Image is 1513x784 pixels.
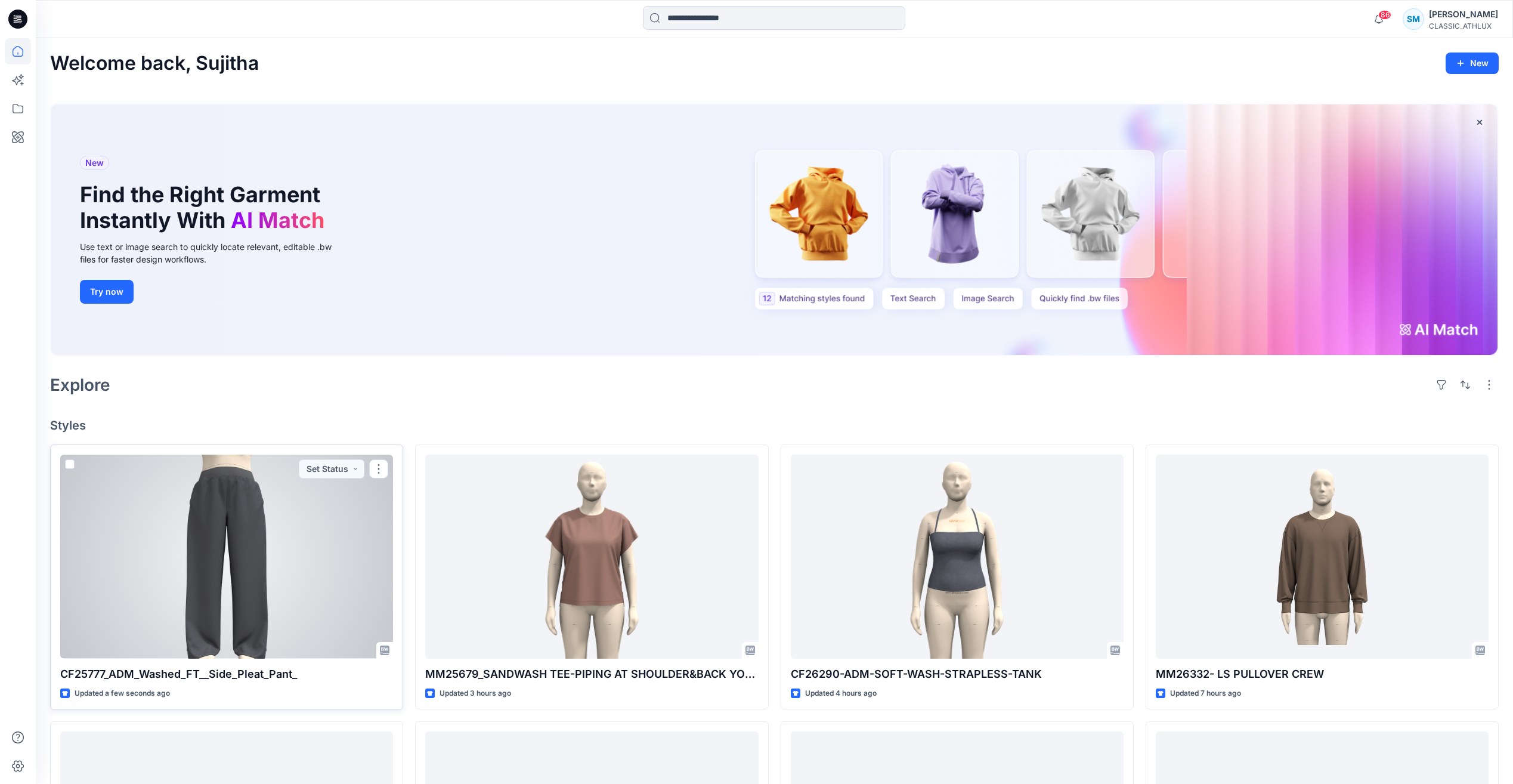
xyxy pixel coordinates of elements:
[80,240,348,266] div: Use text or image search to quickly locate relevant, editable .bw files for faster design workflows.
[425,455,758,658] a: MM25679_SANDWASH TEE-PIPING AT SHOULDER&BACK YOKE
[60,455,393,658] a: CF25777_ADM_Washed_FT__Side_Pleat_Pant_
[75,687,170,700] p: Updated a few seconds ago
[231,207,324,233] span: AI Match
[50,418,1499,433] h4: Styles
[1170,687,1241,700] p: Updated 7 hours ago
[1446,53,1499,74] button: New
[791,455,1124,658] a: CF26290-ADM-SOFT-WASH-STRAPLESS-TANK
[805,687,877,700] p: Updated 4 hours ago
[440,687,511,700] p: Updated 3 hours ago
[1156,455,1489,658] a: MM26332- LS PULLOVER CREW
[1156,666,1489,683] p: MM26332- LS PULLOVER CREW
[85,156,104,170] span: New
[1429,21,1498,30] div: CLASSIC_ATHLUX
[60,666,393,683] p: CF25777_ADM_Washed_FT__Side_Pleat_Pant_
[80,280,134,304] button: Try now
[1429,7,1498,21] div: [PERSON_NAME]
[791,666,1124,683] p: CF26290-ADM-SOFT-WASH-STRAPLESS-TANK
[50,53,259,75] h2: Welcome back, Sujitha
[50,375,110,394] h2: Explore
[425,666,758,683] p: MM25679_SANDWASH TEE-PIPING AT SHOULDER&BACK YOKE
[1403,8,1424,30] div: SM
[80,182,330,233] h1: Find the Right Garment Instantly With
[1378,10,1391,20] span: 86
